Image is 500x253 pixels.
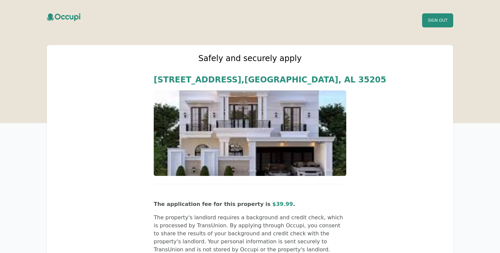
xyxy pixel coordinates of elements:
span: $ 39.99 [272,201,293,207]
p: The application fee for this property is . [154,200,346,208]
button: Sign Out [422,13,453,27]
span: [STREET_ADDRESS] , [GEOGRAPHIC_DATA] , AL 35205 [154,75,386,84]
img: images.jpeg [154,90,346,176]
h2: Safely and securely apply [154,53,346,64]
